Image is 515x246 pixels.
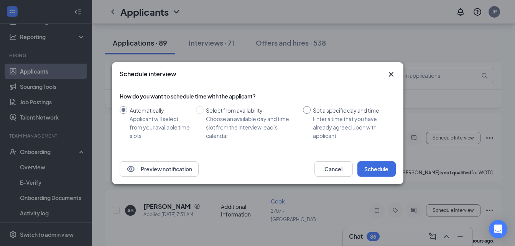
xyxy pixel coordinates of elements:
[126,164,135,174] svg: Eye
[130,115,190,140] div: Applicant will select from your available time slots
[120,92,396,100] div: How do you want to schedule time with the applicant?
[314,161,353,177] button: Cancel
[120,70,176,78] h3: Schedule interview
[387,70,396,79] svg: Cross
[387,70,396,79] button: Close
[130,106,190,115] div: Automatically
[313,106,390,115] div: Set a specific day and time
[206,115,297,140] div: Choose an available day and time slot from the interview lead’s calendar
[206,106,297,115] div: Select from availability
[313,115,390,140] div: Enter a time that you have already agreed upon with applicant
[357,161,396,177] button: Schedule
[120,161,199,177] button: EyePreview notification
[489,220,507,238] div: Open Intercom Messenger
